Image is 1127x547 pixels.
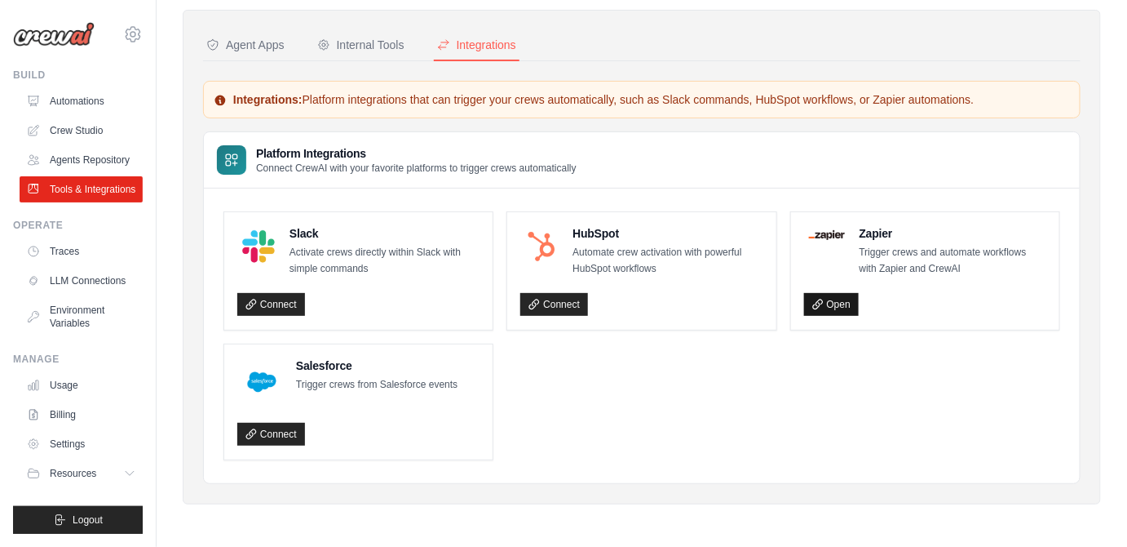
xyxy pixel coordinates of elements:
div: Agent Apps [206,37,285,53]
a: Automations [20,88,143,114]
a: Settings [20,431,143,457]
img: Logo [13,22,95,47]
button: Resources [20,460,143,487]
p: Activate crews directly within Slack with simple commands [289,245,480,277]
a: Usage [20,372,143,398]
div: Integrations [437,37,516,53]
img: Salesforce Logo [242,362,281,402]
div: Widget de chat [1045,469,1127,547]
h4: Salesforce [296,358,457,374]
a: Billing [20,402,143,428]
a: Connect [520,293,588,316]
p: Trigger crews and automate workflows with Zapier and CrewAI [860,245,1046,277]
button: Internal Tools [314,30,408,61]
a: Tools & Integrations [20,176,143,202]
div: Internal Tools [317,37,404,53]
iframe: Chat Widget [1045,469,1127,547]
h4: Slack [289,225,480,242]
a: Agents Repository [20,147,143,173]
a: Environment Variables [20,297,143,336]
h3: Platform Integrations [256,145,577,162]
p: Automate crew activation with powerful HubSpot workflows [572,245,762,277]
button: Logout [13,506,143,534]
a: Traces [20,238,143,265]
button: Integrations [434,30,519,61]
div: Operate [13,219,143,232]
a: Crew Studio [20,118,143,144]
a: Connect [237,423,305,446]
p: Connect CrewAI with your favorite platforms to trigger crews automatically [256,162,577,175]
h4: HubSpot [572,225,762,242]
div: Build [13,69,143,82]
button: Agent Apps [203,30,288,61]
p: Platform integrations that can trigger your crews automatically, such as Slack commands, HubSpot ... [214,91,1070,108]
span: Resources [50,467,96,480]
a: Connect [237,293,305,316]
img: Zapier Logo [809,230,845,240]
div: Manage [13,353,143,366]
span: Logout [73,514,103,527]
a: LLM Connections [20,268,143,294]
h4: Zapier [860,225,1046,242]
strong: Integrations: [233,93,303,106]
img: Slack Logo [242,230,275,263]
p: Trigger crews from Salesforce events [296,377,457,394]
a: Open [804,293,859,316]
img: HubSpot Logo [525,230,558,263]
